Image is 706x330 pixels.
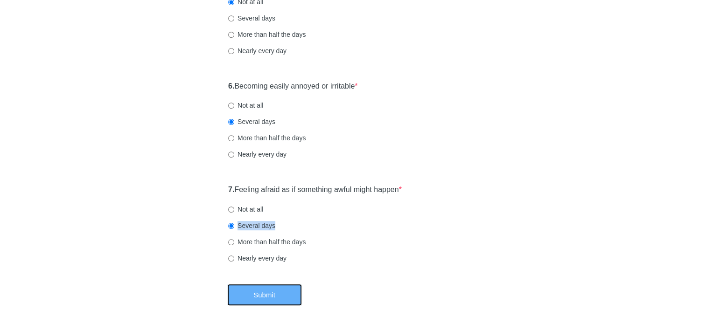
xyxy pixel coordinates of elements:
label: Becoming easily annoyed or irritable [228,81,358,92]
input: Not at all [228,103,234,109]
label: More than half the days [228,30,306,39]
label: Several days [228,221,275,230]
input: Nearly every day [228,151,234,158]
input: More than half the days [228,32,234,38]
input: Several days [228,119,234,125]
input: Nearly every day [228,255,234,261]
input: More than half the days [228,135,234,141]
label: Nearly every day [228,46,287,55]
label: More than half the days [228,133,306,143]
button: Submit [227,284,302,306]
label: Several days [228,14,275,23]
label: Not at all [228,101,263,110]
strong: 6. [228,82,234,90]
input: Several days [228,223,234,229]
label: Nearly every day [228,150,287,159]
label: Not at all [228,205,263,214]
input: More than half the days [228,239,234,245]
label: Nearly every day [228,254,287,263]
input: Nearly every day [228,48,234,54]
strong: 7. [228,186,234,193]
input: Several days [228,15,234,21]
label: Several days [228,117,275,126]
label: Feeling afraid as if something awful might happen [228,185,402,195]
label: More than half the days [228,237,306,247]
input: Not at all [228,206,234,213]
